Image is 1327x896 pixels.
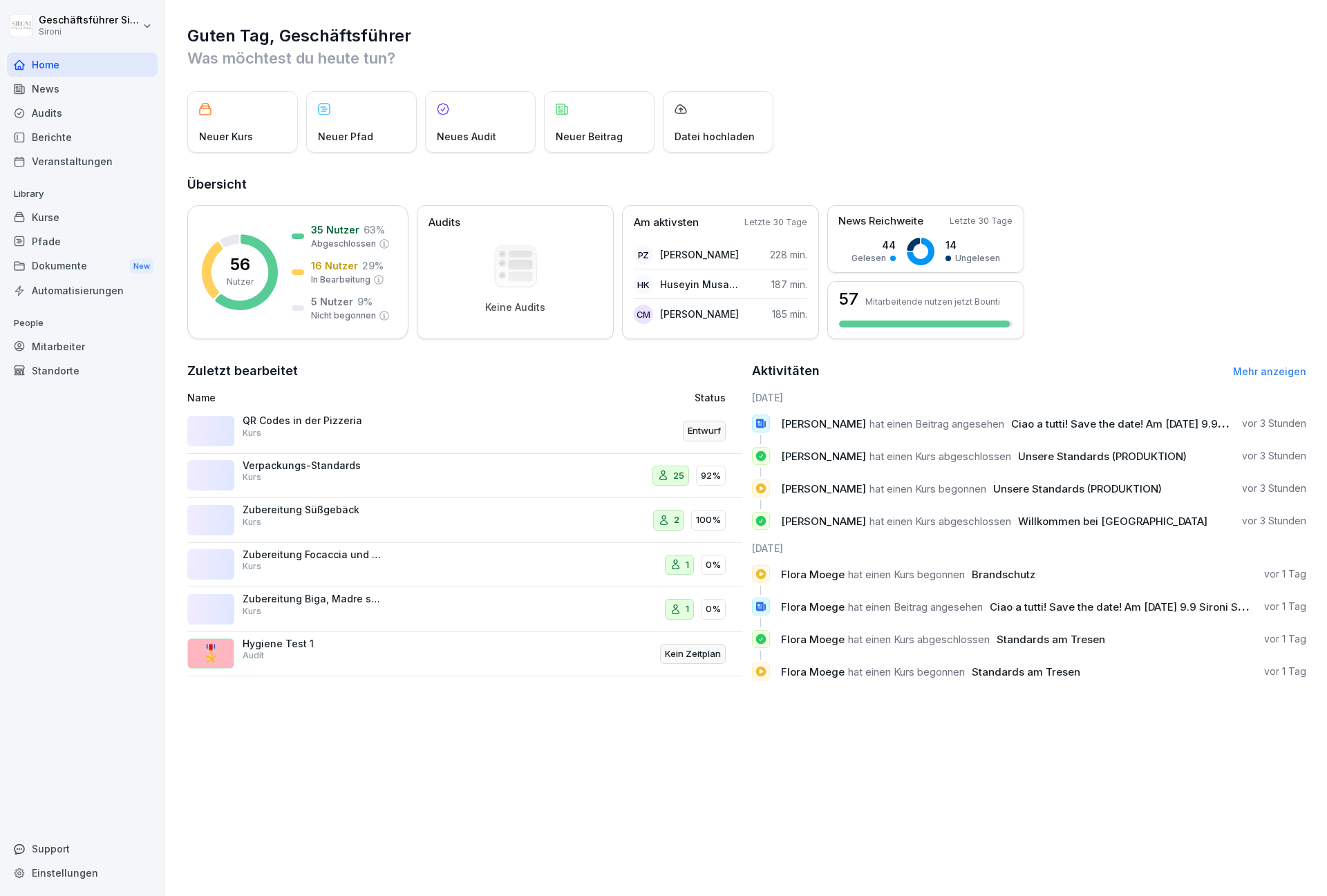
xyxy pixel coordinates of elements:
p: 56 [230,256,250,273]
p: vor 1 Tag [1264,600,1306,613]
span: hat einen Kurs abgeschlossen [869,515,1011,528]
a: Berichte [7,125,158,149]
span: Willkommen bei [GEOGRAPHIC_DATA] [1018,515,1207,528]
span: [PERSON_NAME] [781,482,866,495]
p: [PERSON_NAME] [660,247,739,262]
a: Zubereitung SüßgebäckKurs2100% [187,498,742,543]
span: Brandschutz [972,568,1035,581]
p: vor 3 Stunden [1242,449,1306,463]
div: Standorte [7,359,158,383]
p: 16 Nutzer [311,258,358,273]
span: hat einen Kurs abgeschlossen [869,450,1011,463]
div: HK [634,275,653,294]
p: Hygiene Test 1 [243,638,381,650]
p: Gelesen [851,252,886,265]
p: 9 % [357,294,373,309]
p: Zubereitung Focaccia und Snacks [243,549,381,561]
p: 0% [706,602,721,616]
p: 92% [701,469,721,483]
p: 29 % [362,258,384,273]
p: 100% [696,513,721,527]
p: QR Codes in der Pizzeria [243,414,381,427]
span: hat einen Kurs begonnen [869,482,986,495]
span: [PERSON_NAME] [781,450,866,463]
span: [PERSON_NAME] [781,515,866,528]
p: vor 3 Stunden [1242,482,1306,495]
p: Name [187,390,535,405]
p: 35 Nutzer [311,222,359,237]
p: Letzte 30 Tage [744,216,807,229]
p: Sironi [39,27,140,37]
a: Einstellungen [7,861,158,885]
p: vor 1 Tag [1264,665,1306,678]
a: Automatisierungen [7,278,158,303]
a: Zubereitung Focaccia und SnacksKurs10% [187,543,742,588]
p: 5 Nutzer [311,294,353,309]
p: vor 3 Stunden [1242,514,1306,528]
div: Dokumente [7,254,158,279]
p: Was möchtest du heute tun? [187,47,1306,69]
p: 228 min. [770,247,807,262]
p: Geschäftsführer Sironi [39,15,140,26]
span: hat einen Kurs begonnen [848,568,965,581]
a: QR Codes in der PizzeriaKursEntwurf [187,409,742,454]
p: Abgeschlossen [311,238,376,250]
p: Mitarbeitende nutzen jetzt Bounti [865,296,1000,307]
span: hat einen Beitrag angesehen [869,417,1004,430]
p: Nutzer [227,276,254,288]
p: Kurs [243,427,261,439]
span: Flora Moege [781,665,845,678]
a: Verpackungs-StandardsKurs2592% [187,454,742,499]
a: Pfade [7,229,158,254]
a: Kurse [7,205,158,229]
span: hat einen Beitrag angesehen [848,600,983,613]
span: Standards am Tresen [972,665,1080,678]
p: Neues Audit [437,129,496,144]
p: Neuer Beitrag [556,129,623,144]
p: vor 1 Tag [1264,567,1306,581]
p: vor 3 Stunden [1242,417,1306,430]
p: 0% [706,558,721,572]
p: Audit [243,649,264,662]
div: New [130,258,153,274]
a: Veranstaltungen [7,149,158,173]
p: News Reichweite [838,213,923,229]
span: Unsere Standards (PRODUKTION) [993,482,1162,495]
p: Keine Audits [485,301,545,314]
p: Kein Zeitplan [665,647,721,661]
p: Entwurf [688,424,721,438]
h2: Übersicht [187,175,1306,194]
h2: Aktivitäten [752,361,820,381]
div: CM [634,305,653,324]
p: Datei hochladen [675,129,755,144]
span: Flora Moege [781,600,845,613]
p: 1 [686,558,689,572]
p: Kurs [243,471,261,484]
p: People [7,312,158,334]
a: DokumenteNew [7,254,158,279]
p: Kurs [243,516,261,528]
p: Ungelesen [955,252,1000,265]
p: Library [7,183,158,205]
p: Kurs [243,560,261,573]
p: Am aktivsten [634,215,699,231]
a: 🎖️Hygiene Test 1AuditKein Zeitplan [187,632,742,677]
span: Standards am Tresen [997,633,1105,646]
p: 187 min. [771,277,807,292]
a: News [7,77,158,101]
p: [PERSON_NAME] [660,307,739,321]
a: Mitarbeiter [7,334,158,359]
a: Audits [7,101,158,125]
span: [PERSON_NAME] [781,417,866,430]
p: Zubereitung Biga, Madre solida, madre liquida [243,593,381,605]
p: 25 [673,469,684,483]
p: Status [695,390,726,405]
a: Home [7,53,158,77]
div: Support [7,837,158,861]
